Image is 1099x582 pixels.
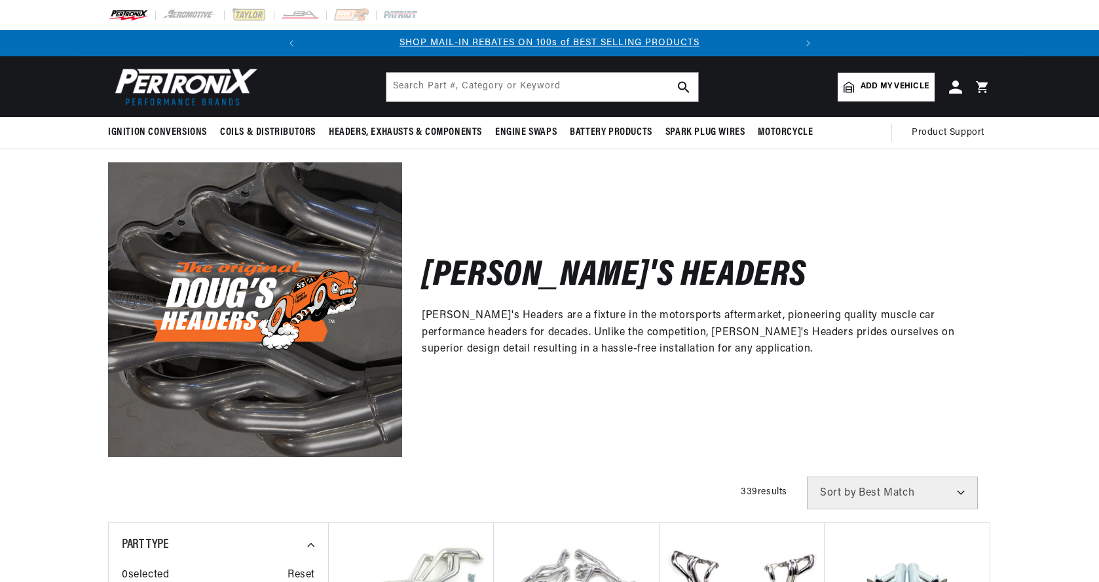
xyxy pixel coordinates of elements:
span: Ignition Conversions [108,126,207,139]
span: 339 results [741,487,787,497]
slideshow-component: Translation missing: en.sections.announcements.announcement_bar [75,30,1024,56]
a: Add my vehicle [838,73,935,101]
summary: Coils & Distributors [214,117,322,148]
button: Translation missing: en.sections.announcements.next_announcement [795,30,821,56]
div: 1 of 2 [305,36,795,50]
h2: [PERSON_NAME]'s Headers [422,261,807,292]
span: Sort by [820,488,856,498]
span: Coils & Distributors [220,126,316,139]
span: Battery Products [570,126,652,139]
input: Search Part #, Category or Keyword [386,73,698,101]
a: SHOP MAIL-IN REBATES ON 100s of BEST SELLING PRODUCTS [400,38,699,48]
p: [PERSON_NAME]'s Headers are a fixture in the motorsports aftermarket, pioneering quality muscle c... [422,308,971,358]
span: Headers, Exhausts & Components [329,126,482,139]
button: search button [669,73,698,101]
summary: Engine Swaps [489,117,563,148]
summary: Spark Plug Wires [659,117,752,148]
span: Engine Swaps [495,126,557,139]
span: Add my vehicle [861,81,929,93]
summary: Headers, Exhausts & Components [322,117,489,148]
img: Pertronix [108,64,259,109]
button: Translation missing: en.sections.announcements.previous_announcement [278,30,305,56]
summary: Motorcycle [751,117,819,148]
img: Doug's Headers [108,162,402,456]
summary: Product Support [912,117,991,149]
span: Spark Plug Wires [665,126,745,139]
span: Product Support [912,126,984,140]
span: Motorcycle [758,126,813,139]
summary: Ignition Conversions [108,117,214,148]
summary: Battery Products [563,117,659,148]
div: Announcement [305,36,795,50]
span: Part Type [122,538,168,551]
select: Sort by [807,477,978,509]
